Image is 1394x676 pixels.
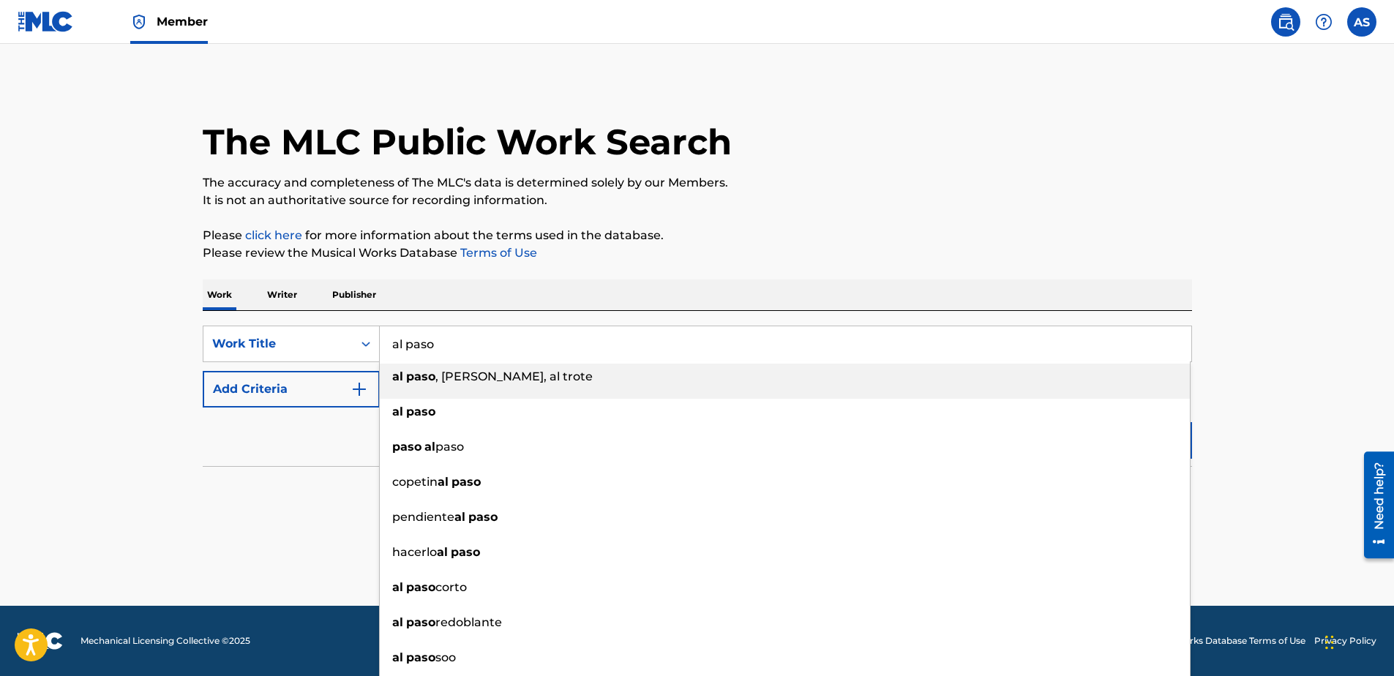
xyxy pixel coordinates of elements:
p: Work [203,279,236,310]
p: Writer [263,279,301,310]
span: paso [435,440,464,454]
p: Please review the Musical Works Database [203,244,1192,262]
strong: paso [406,405,435,418]
strong: paso [451,545,480,559]
p: Please for more information about the terms used in the database. [203,227,1192,244]
img: logo [18,632,63,650]
strong: al [392,650,403,664]
form: Search Form [203,326,1192,466]
div: User Menu [1347,7,1376,37]
img: Top Rightsholder [130,13,148,31]
strong: al [424,440,435,454]
h1: The MLC Public Work Search [203,120,732,164]
strong: paso [392,440,421,454]
strong: al [392,405,403,418]
strong: paso [406,369,435,383]
a: Terms of Use [457,246,537,260]
strong: al [437,545,448,559]
strong: al [392,369,403,383]
strong: al [392,580,403,594]
strong: al [438,475,449,489]
a: Public Search [1271,7,1300,37]
strong: paso [406,650,435,664]
div: Help [1309,7,1338,37]
strong: paso [468,510,498,524]
span: redoblante [435,615,502,629]
span: Mechanical Licensing Collective © 2025 [80,634,250,647]
p: The accuracy and completeness of The MLC's data is determined solely by our Members. [203,174,1192,192]
strong: paso [451,475,481,489]
img: help [1315,13,1333,31]
p: It is not an authoritative source for recording information. [203,192,1192,209]
iframe: Resource Center [1353,446,1394,564]
a: Privacy Policy [1314,634,1376,647]
span: Member [157,13,208,30]
span: pendiente [392,510,454,524]
strong: paso [406,580,435,594]
strong: al [454,510,465,524]
img: MLC Logo [18,11,74,32]
span: soo [435,650,456,664]
iframe: Chat Widget [1321,606,1394,676]
span: corto [435,580,467,594]
span: copetin [392,475,438,489]
span: hacerlo [392,545,437,559]
img: search [1277,13,1294,31]
a: click here [245,228,302,242]
strong: al [392,615,403,629]
img: 9d2ae6d4665cec9f34b9.svg [351,380,368,398]
div: Drag [1325,620,1334,664]
strong: paso [406,615,435,629]
div: Work Title [212,335,344,353]
a: Musical Works Database Terms of Use [1139,634,1305,647]
p: Publisher [328,279,381,310]
span: , [PERSON_NAME], al trote [435,369,593,383]
button: Add Criteria [203,371,380,408]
